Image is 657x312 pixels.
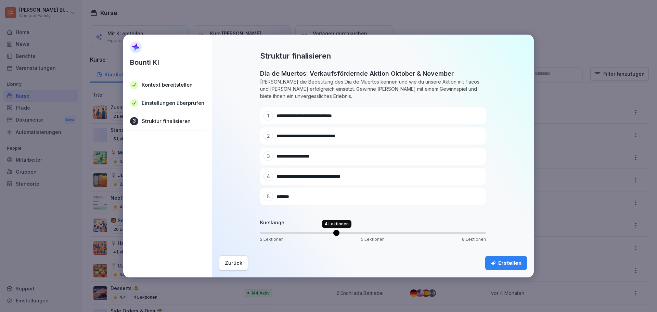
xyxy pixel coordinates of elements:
[462,237,486,242] p: 8 Lektionen
[260,219,486,226] h4: Kurslänge
[130,57,159,67] p: Bounti KI
[263,111,273,121] div: 1
[263,151,273,161] div: 3
[263,172,273,181] div: 4
[225,259,242,267] div: Zurück
[263,192,273,201] div: 5
[260,69,486,78] h2: Dia de Muertos: Verkaufsfördernde Aktion Oktober & November
[325,221,349,227] p: 4 Lektionen
[142,82,193,88] p: Kontext bereitstellen
[260,51,331,61] h2: Struktur finalisieren
[142,100,204,107] p: Einstellungen überprüfen
[361,237,385,242] p: 5 Lektionen
[219,255,248,271] button: Zurück
[485,256,527,270] button: Erstellen
[260,237,284,242] p: 2 Lektionen
[260,78,486,100] p: [PERSON_NAME] die Bedeutung des Dia de Muertos kennen und wie du unsere Aktion mit Tacos und [PER...
[130,117,138,125] div: 3
[263,131,273,141] div: 2
[130,41,142,53] img: AI Sparkle
[491,259,521,267] div: Erstellen
[333,230,339,236] span: Volume
[142,118,191,125] p: Struktur finalisieren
